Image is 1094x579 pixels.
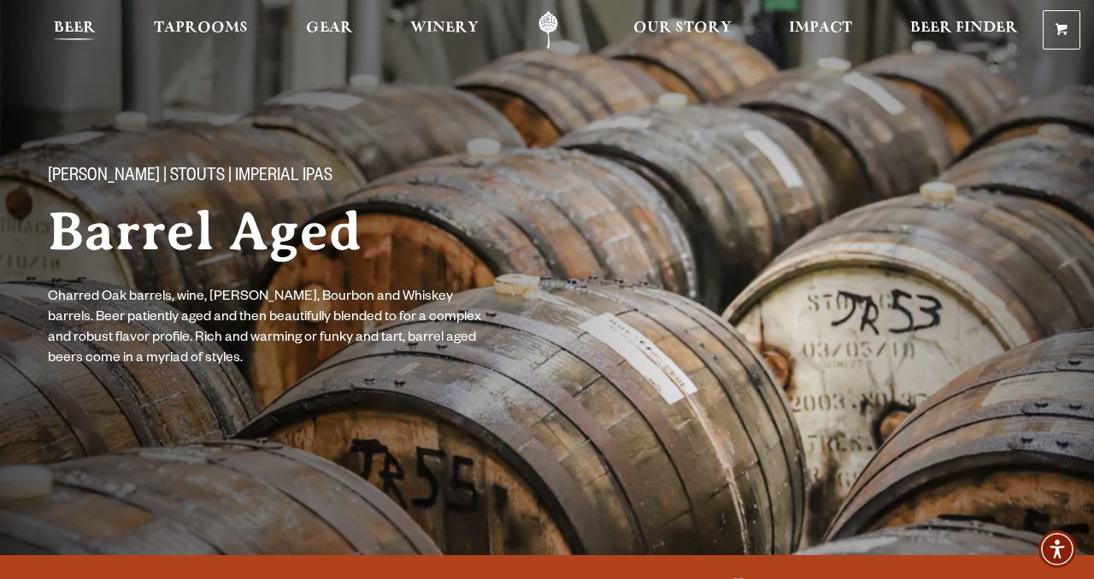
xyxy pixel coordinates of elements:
[633,21,732,35] span: Our Story
[143,11,259,50] a: Taprooms
[54,21,96,35] span: Beer
[48,288,485,370] p: Charred Oak barrels, wine, [PERSON_NAME], Bourbon and Whiskey barrels. Beer patiently aged and th...
[295,11,364,50] a: Gear
[154,21,248,35] span: Taprooms
[43,11,107,50] a: Beer
[48,202,581,260] h1: Barrel Aged
[516,11,580,50] a: Odell Home
[910,21,1018,35] span: Beer Finder
[899,11,1029,50] a: Beer Finder
[622,11,743,50] a: Our Story
[306,21,353,35] span: Gear
[48,167,332,189] span: [PERSON_NAME] | Stouts | Imperial IPAs
[399,11,490,50] a: Winery
[789,21,852,35] span: Impact
[410,21,479,35] span: Winery
[778,11,863,50] a: Impact
[1038,530,1076,568] div: Accessibility Menu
